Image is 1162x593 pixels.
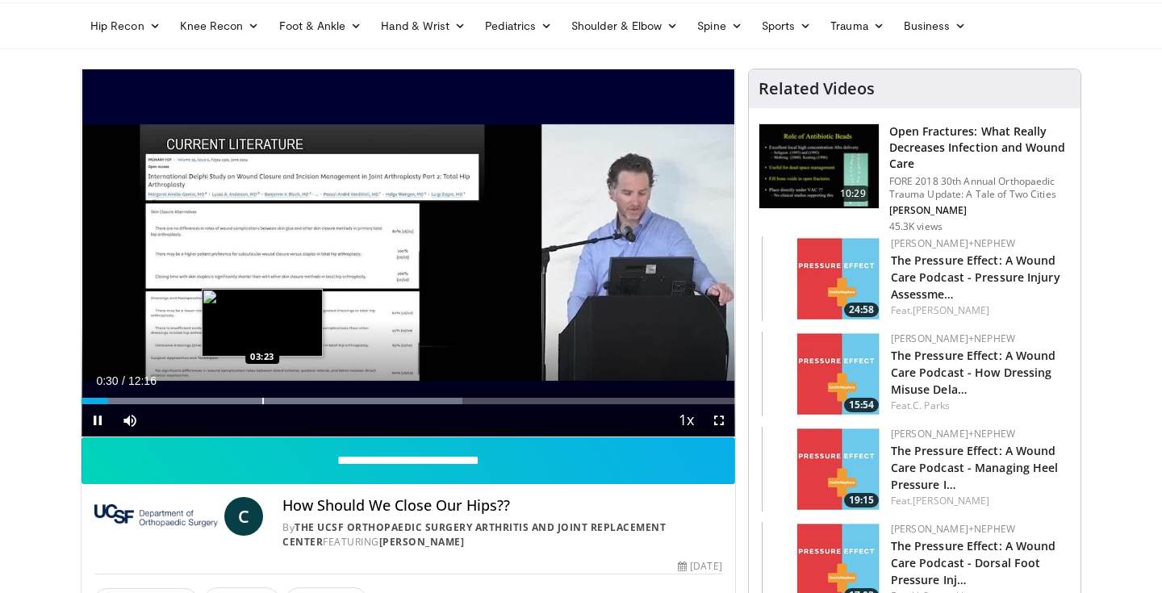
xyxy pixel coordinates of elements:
[913,303,989,317] a: [PERSON_NAME]
[371,10,475,42] a: Hand & Wrist
[889,175,1071,201] p: FORE 2018 30th Annual Orthopaedic Trauma Update: A Tale of Two Cities
[891,494,1068,508] div: Feat.
[759,79,875,98] h4: Related Videos
[913,399,950,412] a: C. Parks
[475,10,562,42] a: Pediatrics
[224,497,263,536] a: C
[128,374,157,387] span: 12:16
[759,123,1071,233] a: 10:29 Open Fractures: What Really Decreases Infection and Wound Care FORE 2018 30th Annual Orthop...
[844,493,879,507] span: 19:15
[282,520,721,549] div: By FEATURING
[891,253,1060,302] a: The Pressure Effect: A Wound Care Podcast - Pressure Injury Assessme…
[82,404,114,436] button: Pause
[202,289,323,357] img: image.jpeg
[762,427,883,512] a: 19:15
[889,220,943,233] p: 45.3K views
[82,398,735,404] div: Progress Bar
[82,69,735,437] video-js: Video Player
[282,520,666,549] a: The UCSF Orthopaedic Surgery Arthritis and Joint Replacement Center
[122,374,125,387] span: /
[170,10,270,42] a: Knee Recon
[891,332,1015,345] a: [PERSON_NAME]+Nephew
[891,303,1068,318] div: Feat.
[821,10,894,42] a: Trauma
[81,10,170,42] a: Hip Recon
[891,427,1015,441] a: [PERSON_NAME]+Nephew
[379,535,465,549] a: [PERSON_NAME]
[889,204,1071,217] p: [PERSON_NAME]
[762,236,883,321] a: 24:58
[889,123,1071,172] h3: Open Fractures: What Really Decreases Infection and Wound Care
[891,443,1059,492] a: The Pressure Effect: A Wound Care Podcast - Managing Heel Pressure I…
[891,348,1056,397] a: The Pressure Effect: A Wound Care Podcast - How Dressing Misuse Dela…
[759,124,879,208] img: ded7be61-cdd8-40fc-98a3-de551fea390e.150x105_q85_crop-smart_upscale.jpg
[762,332,883,416] a: 15:54
[270,10,372,42] a: Foot & Ankle
[844,398,879,412] span: 15:54
[844,303,879,317] span: 24:58
[114,404,146,436] button: Mute
[703,404,735,436] button: Fullscreen
[894,10,976,42] a: Business
[752,10,821,42] a: Sports
[891,538,1056,587] a: The Pressure Effect: A Wound Care Podcast - Dorsal Foot Pressure Inj…
[913,494,989,507] a: [PERSON_NAME]
[94,497,218,536] img: The UCSF Orthopaedic Surgery Arthritis and Joint Replacement Center
[678,559,721,574] div: [DATE]
[834,186,872,202] span: 10:29
[891,522,1015,536] a: [PERSON_NAME]+Nephew
[282,497,721,515] h4: How Should We Close Our Hips??
[891,236,1015,250] a: [PERSON_NAME]+Nephew
[96,374,118,387] span: 0:30
[891,399,1068,413] div: Feat.
[762,332,883,416] img: 61e02083-5525-4adc-9284-c4ef5d0bd3c4.150x105_q85_crop-smart_upscale.jpg
[762,427,883,512] img: 60a7b2e5-50df-40c4-868a-521487974819.150x105_q85_crop-smart_upscale.jpg
[671,404,703,436] button: Playback Rate
[688,10,751,42] a: Spine
[762,236,883,321] img: 2a658e12-bd38-46e9-9f21-8239cc81ed40.150x105_q85_crop-smart_upscale.jpg
[562,10,688,42] a: Shoulder & Elbow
